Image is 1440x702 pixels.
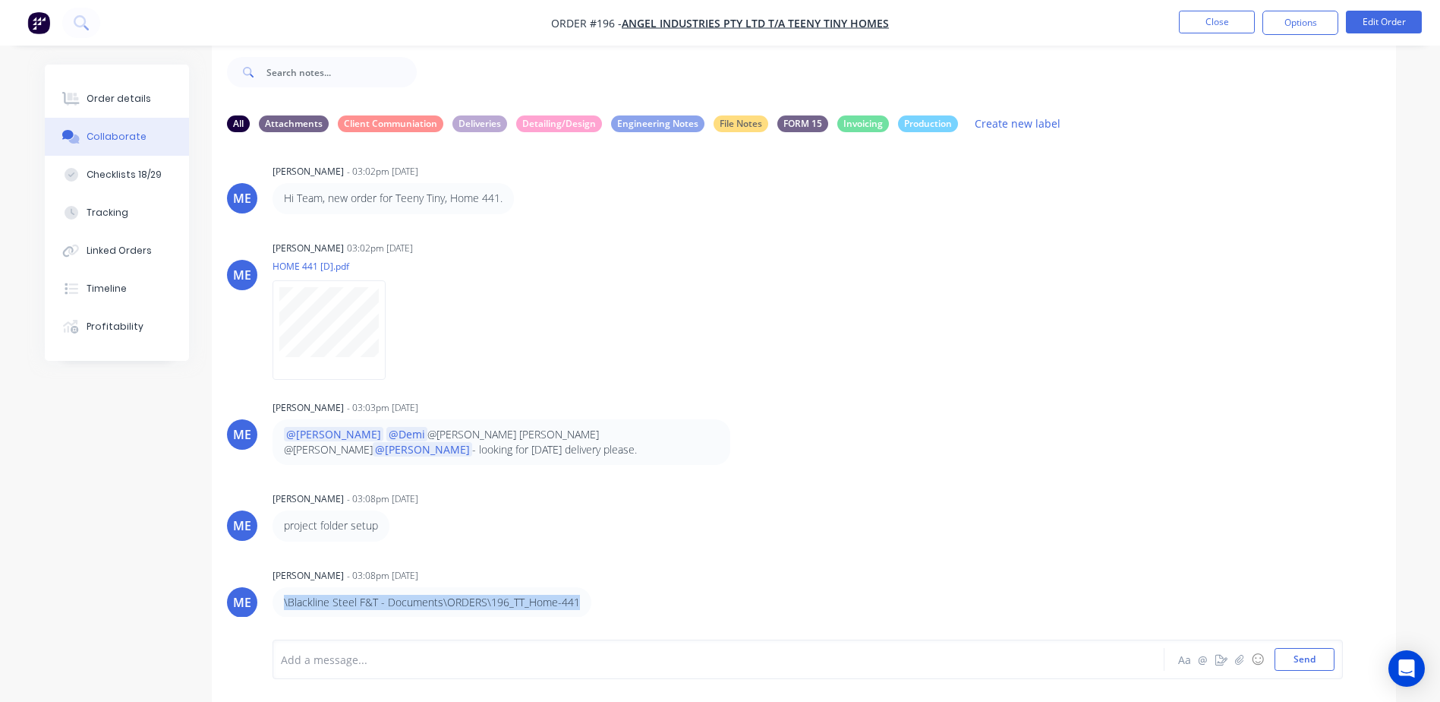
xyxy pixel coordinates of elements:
p: HOME 441 [D].pdf [273,260,401,273]
div: Profitability [87,320,143,334]
div: ME [233,189,251,207]
span: Order #196 - [551,16,622,30]
button: Order details [45,80,189,118]
div: - 03:08pm [DATE] [347,492,418,506]
div: - 03:02pm [DATE] [347,165,418,179]
div: [PERSON_NAME] [273,492,344,506]
div: Tracking [87,206,128,220]
div: 03:02pm [DATE] [347,242,413,255]
div: Timeline [87,282,127,296]
div: Attachments [259,115,329,132]
div: [PERSON_NAME] [273,242,344,255]
div: File Notes [714,115,768,132]
div: Checklists 18/29 [87,168,162,182]
div: Collaborate [87,130,147,144]
span: @Demi [386,427,427,441]
div: [PERSON_NAME] [273,165,344,179]
span: @[PERSON_NAME] [373,442,472,457]
button: Collaborate [45,118,189,156]
button: Linked Orders [45,232,189,270]
span: @[PERSON_NAME] [284,427,383,441]
div: Production [898,115,958,132]
div: Deliveries [452,115,507,132]
button: Profitability [45,308,189,346]
div: ME [233,266,251,284]
div: ME [233,517,251,535]
img: Factory [27,11,50,34]
button: Edit Order [1346,11,1422,33]
a: Angel Industries Pty Ltd t/a Teeny Tiny Homes [622,16,889,30]
button: Tracking [45,194,189,232]
div: FORM 15 [777,115,828,132]
div: - 03:03pm [DATE] [347,401,418,415]
div: Order details [87,92,151,106]
button: ☺ [1249,650,1267,669]
div: All [227,115,250,132]
p: \Blackline Steel F&T - Documents\ORDERS\196_TT_Home-441 [284,595,580,610]
div: [PERSON_NAME] [273,569,344,583]
button: Close [1179,11,1255,33]
div: ME [233,593,251,612]
p: project folder setup [284,518,378,533]
div: Invoicing [837,115,889,132]
input: Search notes... [266,57,417,87]
div: Linked Orders [87,244,152,258]
button: Send [1275,648,1334,671]
button: Timeline [45,270,189,308]
div: Engineering Notes [611,115,704,132]
button: @ [1194,650,1212,669]
div: ME [233,425,251,444]
button: Checklists 18/29 [45,156,189,194]
button: Aa [1176,650,1194,669]
p: Hi Team, new order for Teeny Tiny, Home 441. [284,191,503,206]
div: Open Intercom Messenger [1388,650,1425,687]
div: Client Communiation [338,115,443,132]
div: Detailing/Design [516,115,602,132]
button: Create new label [967,113,1069,134]
div: - 03:08pm [DATE] [347,569,418,583]
button: Options [1262,11,1338,35]
div: [PERSON_NAME] [273,401,344,415]
p: @[PERSON_NAME] [PERSON_NAME] @[PERSON_NAME] - looking for [DATE] delivery please. [284,427,719,458]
